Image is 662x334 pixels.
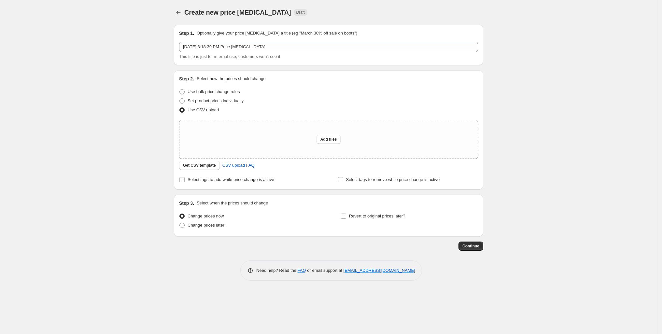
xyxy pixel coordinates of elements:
[317,135,341,144] button: Add files
[179,30,194,36] h2: Step 1.
[179,200,194,206] h2: Step 3.
[183,163,216,168] span: Get CSV template
[179,76,194,82] h2: Step 2.
[306,268,344,273] span: or email support at
[218,160,259,171] a: CSV upload FAQ
[197,30,357,36] p: Optionally give your price [MEDICAL_DATA] a title (eg "March 30% off sale on boots")
[188,177,274,182] span: Select tags to add while price change is active
[197,76,266,82] p: Select how the prices should change
[462,244,479,249] span: Continue
[188,214,224,218] span: Change prices now
[184,9,291,16] span: Create new price [MEDICAL_DATA]
[174,8,183,17] button: Price change jobs
[188,107,219,112] span: Use CSV upload
[256,268,298,273] span: Need help? Read the
[296,10,305,15] span: Draft
[179,161,220,170] button: Get CSV template
[458,242,483,251] button: Continue
[320,137,337,142] span: Add files
[188,89,240,94] span: Use bulk price change rules
[346,177,440,182] span: Select tags to remove while price change is active
[344,268,415,273] a: [EMAIL_ADDRESS][DOMAIN_NAME]
[197,200,268,206] p: Select when the prices should change
[179,42,478,52] input: 30% off holiday sale
[188,223,224,228] span: Change prices later
[179,54,280,59] span: This title is just for internal use, customers won't see it
[222,162,255,169] span: CSV upload FAQ
[349,214,405,218] span: Revert to original prices later?
[298,268,306,273] a: FAQ
[188,98,244,103] span: Set product prices individually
